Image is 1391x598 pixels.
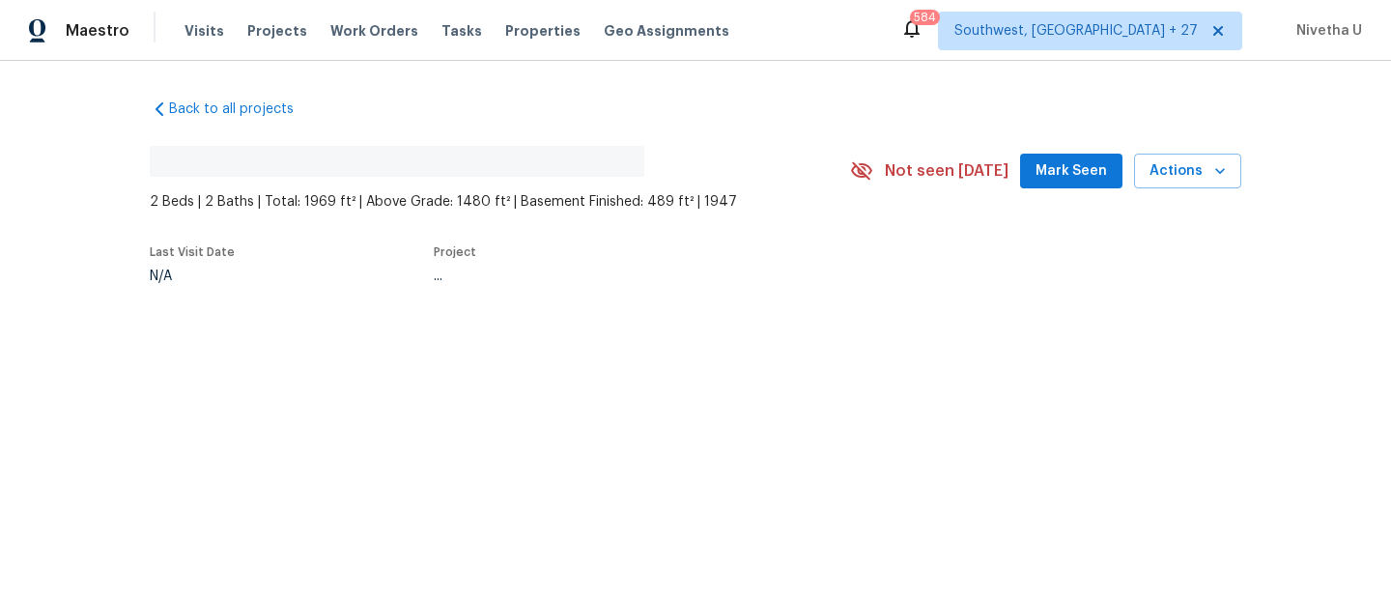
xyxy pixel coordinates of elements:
span: Actions [1150,159,1226,184]
a: Back to all projects [150,100,335,119]
span: Last Visit Date [150,246,235,258]
span: Projects [247,21,307,41]
button: Actions [1134,154,1241,189]
span: Not seen [DATE] [885,161,1008,181]
span: Properties [505,21,581,41]
span: Geo Assignments [604,21,729,41]
div: ... [434,270,805,283]
span: Southwest, [GEOGRAPHIC_DATA] + 27 [954,21,1198,41]
span: Nivetha U [1289,21,1362,41]
span: 2 Beds | 2 Baths | Total: 1969 ft² | Above Grade: 1480 ft² | Basement Finished: 489 ft² | 1947 [150,192,850,212]
span: Tasks [441,24,482,38]
span: Work Orders [330,21,418,41]
div: 584 [914,8,936,27]
span: Visits [185,21,224,41]
span: Project [434,246,476,258]
button: Mark Seen [1020,154,1122,189]
span: Mark Seen [1036,159,1107,184]
div: N/A [150,270,235,283]
span: Maestro [66,21,129,41]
